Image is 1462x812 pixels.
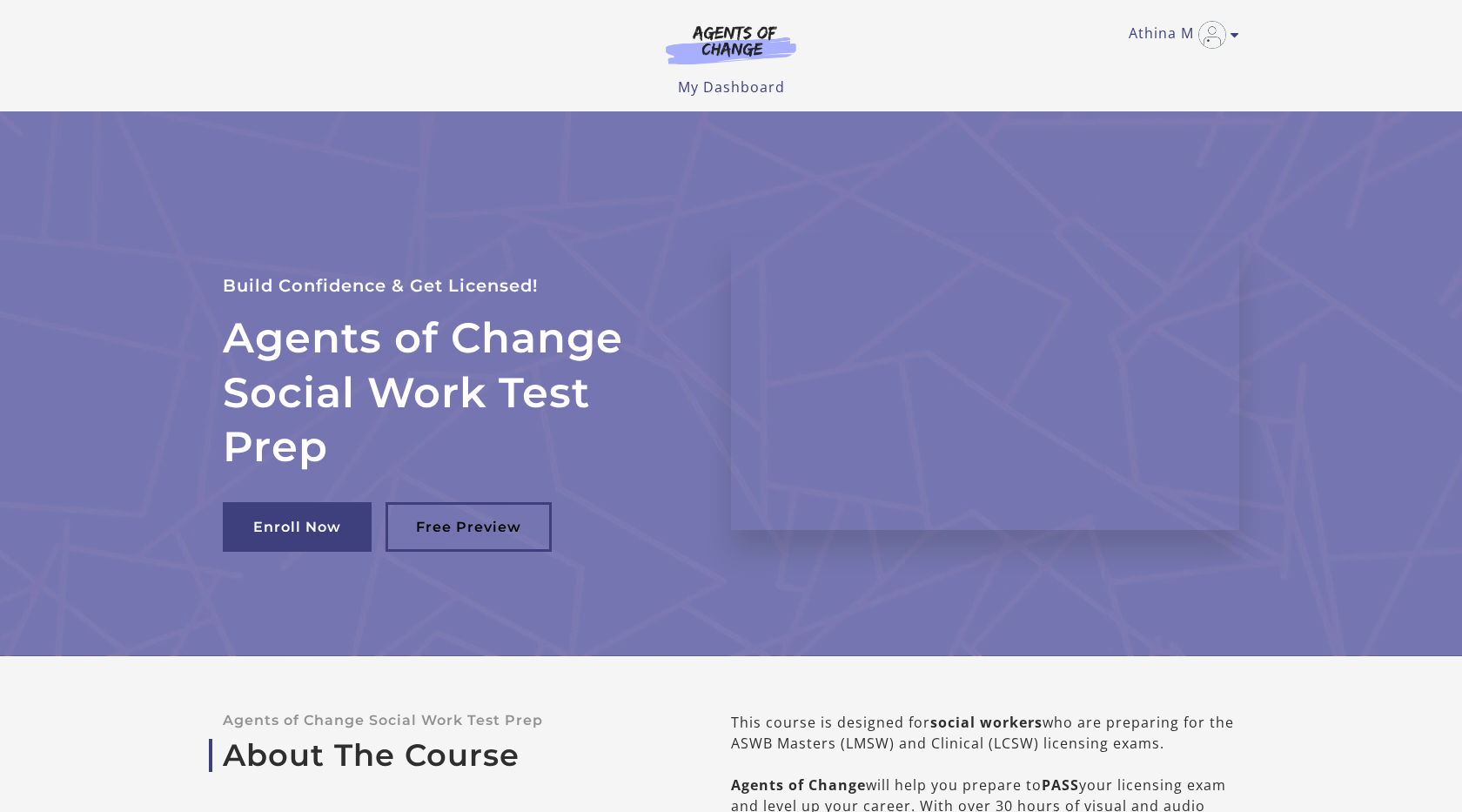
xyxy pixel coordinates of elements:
[1042,775,1079,795] b: PASS
[223,311,689,473] h2: Agents of Change Social Work Test Prep
[223,712,675,728] p: Agents of Change Social Work Test Prep
[386,502,552,552] a: Free Preview
[647,24,815,64] img: Agents of Change Logo
[731,775,866,795] b: Agents of Change
[678,77,785,97] a: My Dashboard
[223,502,372,552] a: Enroll Now
[223,737,675,774] a: About The Course
[930,713,1043,732] b: social workers
[1129,21,1231,49] a: Toggle menu
[223,272,689,300] p: Build Confidence & Get Licensed!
